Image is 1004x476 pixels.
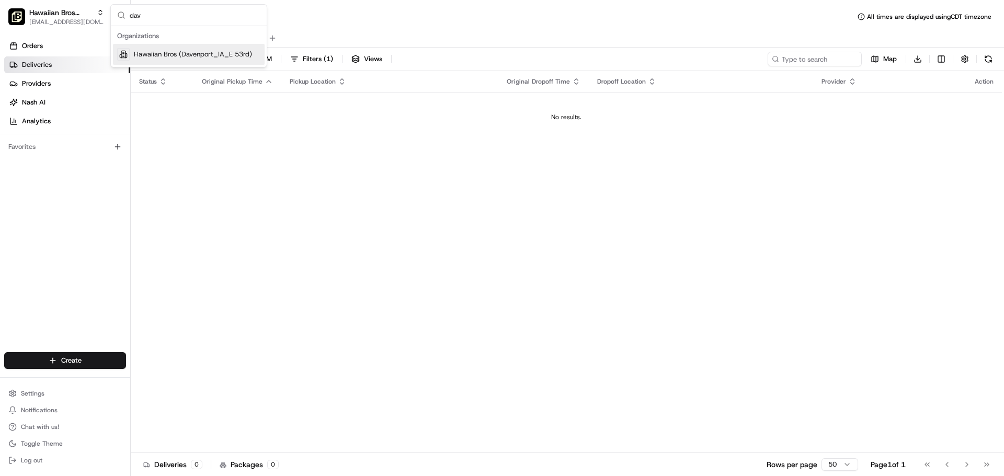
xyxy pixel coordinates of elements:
input: Type to search [768,52,862,66]
button: Hawaiian Bros (Lenexa KS)Hawaiian Bros (Lenexa KS)[EMAIL_ADDRESS][DOMAIN_NAME] [4,4,108,29]
span: Nash AI [22,98,45,107]
div: 💻 [88,153,97,161]
button: Hawaiian Bros (Lenexa KS) [29,7,93,18]
span: Notifications [21,406,58,414]
button: Notifications [4,403,126,417]
span: Original Pickup Time [202,77,263,86]
span: Log out [21,456,42,465]
a: Powered byPylon [74,177,127,185]
span: Knowledge Base [21,152,80,162]
button: Settings [4,386,126,401]
span: Deliveries [22,60,52,69]
button: Toggle Theme [4,436,126,451]
input: Clear [27,67,173,78]
button: Create [4,352,126,369]
span: Filters [303,54,333,64]
span: API Documentation [99,152,168,162]
img: Hawaiian Bros (Lenexa KS) [8,8,25,25]
span: Pickup Location [290,77,336,86]
p: Rows per page [767,459,817,470]
button: Start new chat [178,103,190,115]
p: Welcome 👋 [10,42,190,59]
button: Log out [4,453,126,468]
div: Deliveries [143,459,202,470]
button: Views [347,52,387,66]
div: Packages [220,459,279,470]
div: Start new chat [36,100,172,110]
div: Action [975,77,994,86]
div: 0 [191,460,202,469]
div: No results. [135,113,998,121]
span: Original Dropoff Time [507,77,570,86]
span: All times are displayed using CDT timezone [867,13,991,21]
span: Providers [22,79,51,88]
div: 📗 [10,153,19,161]
span: Chat with us! [21,423,59,431]
button: [EMAIL_ADDRESS][DOMAIN_NAME] [29,18,104,26]
span: Provider [822,77,846,86]
a: Orders [4,38,130,54]
img: Nash [10,10,31,31]
span: Settings [21,389,44,398]
button: Chat with us! [4,420,126,434]
span: Pylon [104,177,127,185]
a: Providers [4,75,130,92]
div: We're available if you need us! [36,110,132,119]
a: Nash AI [4,94,130,111]
div: Favorites [4,138,126,155]
div: 0 [267,460,279,469]
span: Hawaiian Bros (Davenport_IA_E 53rd) [134,50,252,59]
a: 💻API Documentation [84,147,172,166]
div: Suggestions [111,26,267,67]
span: Status [139,77,157,86]
div: Page 1 of 1 [871,459,906,470]
div: Organizations [113,28,265,44]
a: Analytics [4,113,130,130]
button: Filters(1) [286,52,338,66]
button: Map [866,52,902,66]
button: Refresh [981,52,996,66]
a: Deliveries [4,56,130,73]
span: Map [883,54,897,64]
span: ( 1 ) [324,54,333,64]
span: Toggle Theme [21,439,63,448]
a: 📗Knowledge Base [6,147,84,166]
span: Analytics [22,117,51,126]
span: Views [364,54,382,64]
input: Search... [130,5,260,26]
span: Create [61,356,82,365]
span: Dropoff Location [597,77,646,86]
img: 1736555255976-a54dd68f-1ca7-489b-9aae-adbdc363a1c4 [10,100,29,119]
span: Orders [22,41,43,51]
